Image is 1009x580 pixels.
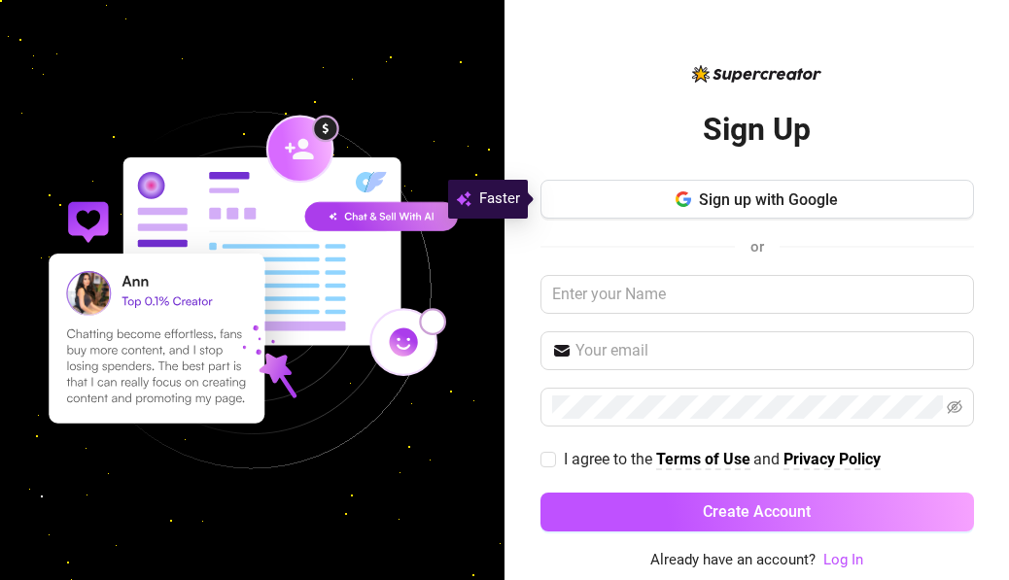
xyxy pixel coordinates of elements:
span: eye-invisible [947,399,962,415]
img: svg%3e [456,188,471,211]
strong: Privacy Policy [783,450,881,468]
span: Sign up with Google [699,190,838,209]
span: and [753,450,783,468]
a: Log In [823,549,863,572]
a: Privacy Policy [783,450,881,470]
button: Sign up with Google [540,180,974,219]
span: Already have an account? [650,549,816,572]
input: Enter your Name [540,275,974,314]
a: Terms of Use [656,450,750,470]
h2: Sign Up [703,110,811,150]
span: Create Account [703,502,811,521]
img: logo-BBDzfeDw.svg [692,65,821,83]
a: Log In [823,551,863,568]
strong: Terms of Use [656,450,750,468]
span: Faster [479,188,520,211]
button: Create Account [540,493,974,531]
input: Your email [575,339,962,362]
span: or [750,238,764,256]
span: I agree to the [564,450,656,468]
